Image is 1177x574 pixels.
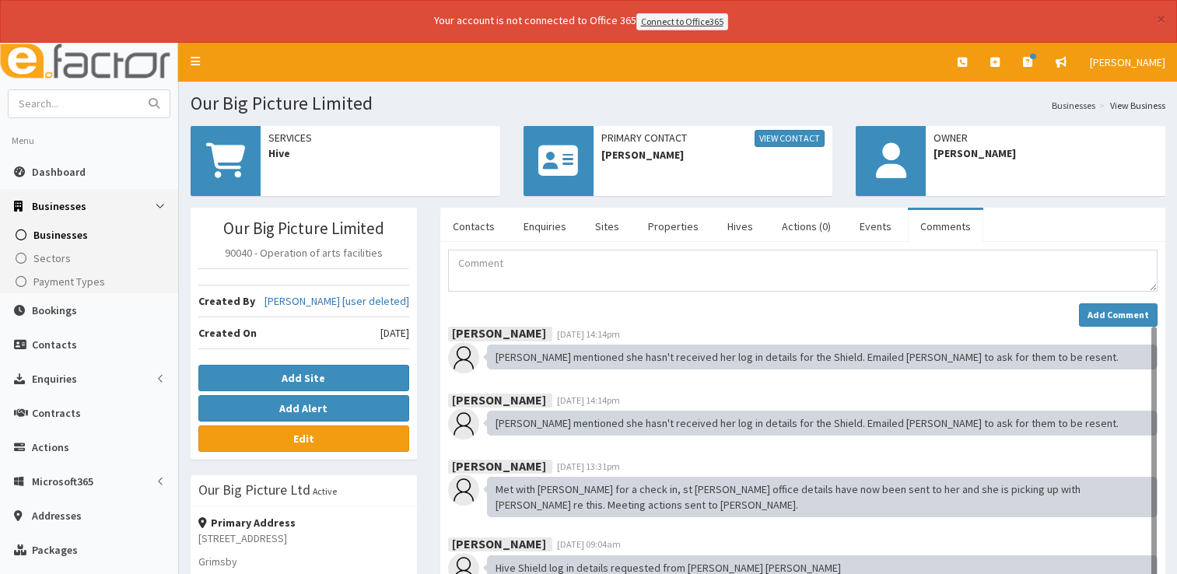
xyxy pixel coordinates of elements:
small: Active [313,485,337,497]
a: [PERSON_NAME] [1078,43,1177,82]
span: [DATE] 14:14pm [557,328,620,340]
h3: Our Big Picture Limited [198,219,409,237]
span: Bookings [32,303,77,317]
span: Microsoft365 [32,474,93,488]
a: Contacts [440,210,507,243]
span: Addresses [32,509,82,523]
h3: Our Big Picture Ltd [198,483,310,497]
span: Actions [32,440,69,454]
b: [PERSON_NAME] [452,391,546,407]
span: [PERSON_NAME] [601,147,825,163]
a: Comments [908,210,983,243]
button: Add Alert [198,395,409,422]
span: Businesses [32,199,86,213]
a: Edit [198,425,409,452]
span: Payment Types [33,275,105,289]
a: Payment Types [4,270,178,293]
div: [PERSON_NAME] mentioned she hasn't received her log in details for the Shield. Emailed [PERSON_NA... [487,411,1158,436]
h1: Our Big Picture Limited [191,93,1165,114]
input: Search... [9,90,139,117]
b: Created On [198,326,257,340]
span: Owner [934,130,1158,145]
button: Add Comment [1079,303,1158,327]
span: [DATE] [380,325,409,341]
div: Met with [PERSON_NAME] for a check in, st [PERSON_NAME] office details have now been sent to her ... [487,477,1158,517]
b: Created By [198,294,255,308]
a: Businesses [4,223,178,247]
span: Contracts [32,406,81,420]
button: × [1157,11,1165,27]
div: [PERSON_NAME] mentioned she hasn't received her log in details for the Shield. Emailed [PERSON_NA... [487,345,1158,369]
a: [PERSON_NAME] [user deleted] [264,293,409,309]
span: Services [268,130,492,145]
strong: Primary Address [198,516,296,530]
a: View Contact [755,130,825,147]
span: [DATE] 14:14pm [557,394,620,406]
span: Dashboard [32,165,86,179]
textarea: Comment [448,250,1158,292]
b: [PERSON_NAME] [452,325,546,341]
span: Businesses [33,228,88,242]
span: [PERSON_NAME] [1090,55,1165,69]
b: Add Alert [279,401,328,415]
b: Add Site [282,371,325,385]
span: [DATE] 13:31pm [557,460,620,472]
span: [DATE] 09:04am [557,538,621,550]
a: Enquiries [511,210,579,243]
p: 90040 - Operation of arts facilities [198,245,409,261]
b: Edit [293,432,314,446]
span: Packages [32,543,78,557]
span: Contacts [32,338,77,352]
a: Connect to Office365 [636,13,728,30]
p: [STREET_ADDRESS] [198,530,409,546]
span: Sectors [33,251,71,265]
a: Actions (0) [769,210,843,243]
a: Sectors [4,247,178,270]
div: Your account is not connected to Office 365 [126,12,1036,30]
p: Grimsby [198,554,409,569]
span: Hive [268,145,492,161]
span: Primary Contact [601,130,825,147]
a: Businesses [1052,99,1095,112]
a: Properties [636,210,711,243]
b: [PERSON_NAME] [452,535,546,551]
a: Hives [715,210,765,243]
span: Enquiries [32,372,77,386]
a: Sites [583,210,632,243]
b: [PERSON_NAME] [452,457,546,473]
strong: Add Comment [1088,309,1149,320]
li: View Business [1095,99,1165,112]
span: [PERSON_NAME] [934,145,1158,161]
a: Events [847,210,904,243]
